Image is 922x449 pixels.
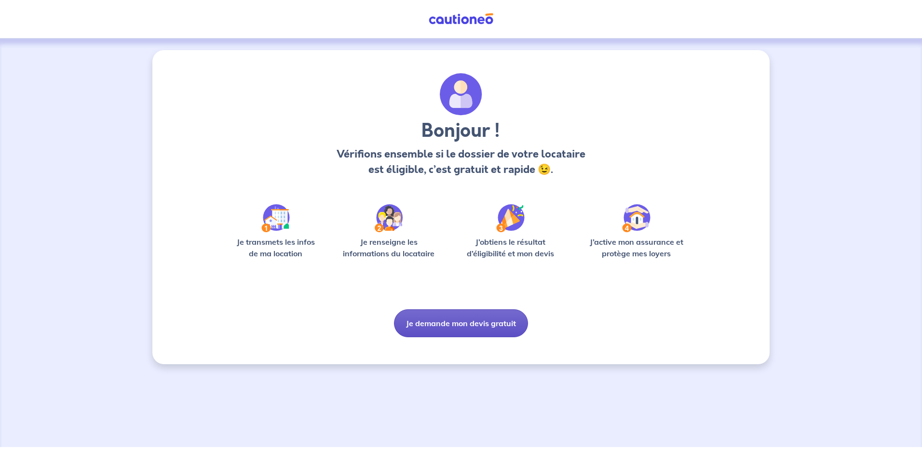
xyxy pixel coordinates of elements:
h3: Bonjour ! [334,119,588,143]
img: /static/bfff1cf634d835d9112899e6a3df1a5d/Step-4.svg [622,204,651,232]
button: Je demande mon devis gratuit [394,309,528,337]
img: /static/90a569abe86eec82015bcaae536bd8e6/Step-1.svg [261,204,290,232]
p: J’obtiens le résultat d’éligibilité et mon devis [456,236,565,259]
p: Vérifions ensemble si le dossier de votre locataire est éligible, c’est gratuit et rapide 😉. [334,146,588,177]
p: J’active mon assurance et protège mes loyers [580,236,692,259]
p: Je renseigne les informations du locataire [337,236,441,259]
img: archivate [440,73,482,116]
img: /static/f3e743aab9439237c3e2196e4328bba9/Step-3.svg [496,204,525,232]
p: Je transmets les infos de ma location [230,236,322,259]
img: Cautioneo [425,13,497,25]
img: /static/c0a346edaed446bb123850d2d04ad552/Step-2.svg [375,204,403,232]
